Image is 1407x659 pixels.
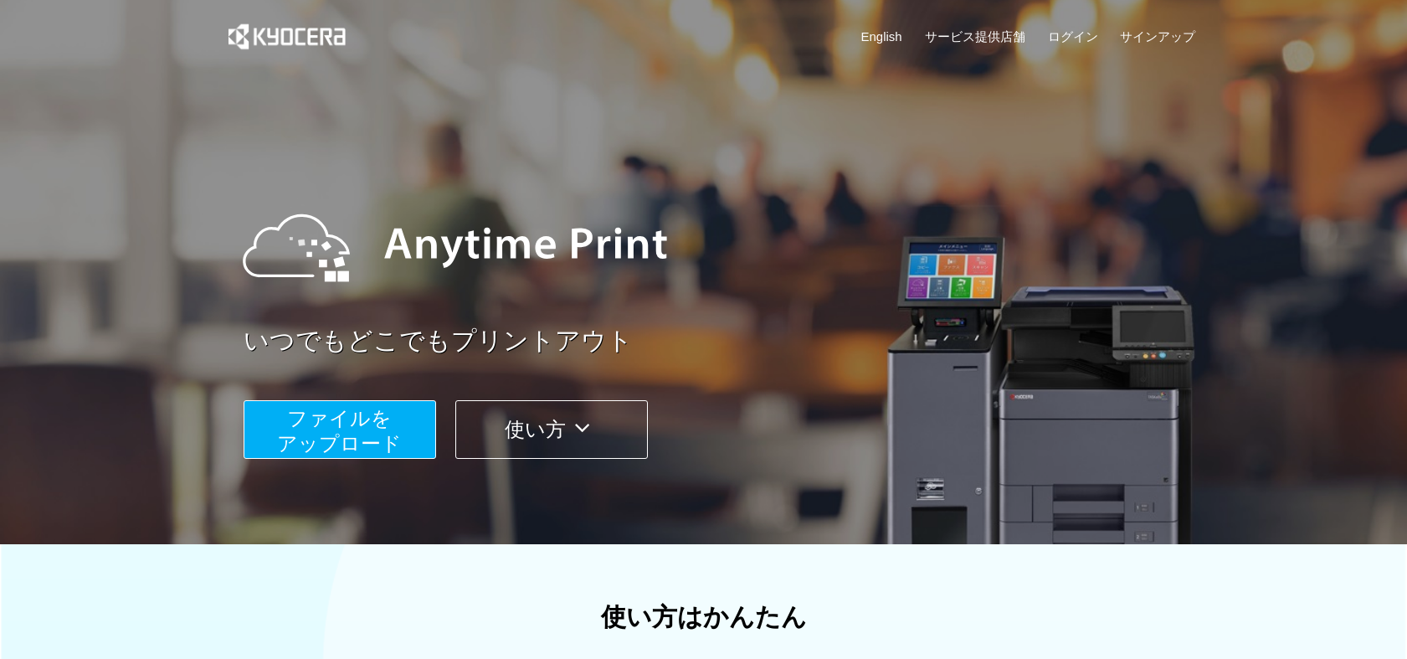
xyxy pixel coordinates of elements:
a: いつでもどこでもプリントアウト [244,323,1206,359]
span: ファイルを ​​アップロード [277,407,402,455]
button: ファイルを​​アップロード [244,400,436,459]
a: サインアップ [1120,28,1195,45]
button: 使い方 [455,400,648,459]
a: English [861,28,902,45]
a: サービス提供店舗 [925,28,1025,45]
a: ログイン [1048,28,1098,45]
